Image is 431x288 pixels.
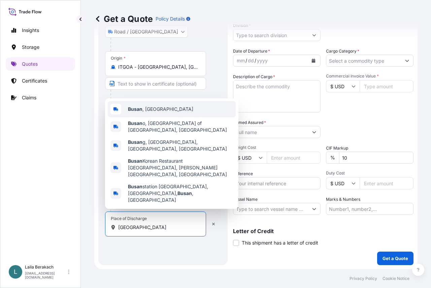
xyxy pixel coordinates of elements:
[255,57,256,65] div: /
[326,170,413,176] span: Duty Cost
[360,177,413,189] input: Enter amount
[128,106,193,113] span: , [GEOGRAPHIC_DATA]
[128,184,142,189] b: Busan
[326,55,401,67] input: Select a commodity type
[25,271,67,279] p: [EMAIL_ADDRESS][DOMAIN_NAME]
[118,224,198,231] input: Place of Discharge
[326,196,360,203] label: Marks & Numbers
[267,152,321,164] input: Enter amount
[326,145,348,152] label: CIF Markup
[233,145,321,150] span: Freight Cost
[156,15,185,22] p: Policy Details
[339,152,413,164] input: Enter percentage
[383,276,409,281] p: Cookie Notice
[326,152,339,164] div: %
[111,56,126,61] div: Origin
[326,73,413,79] span: Commercial Invoice Value
[233,73,275,80] label: Description of Cargo
[128,139,233,152] span: g, [GEOGRAPHIC_DATA], [GEOGRAPHIC_DATA], [GEOGRAPHIC_DATA]
[326,48,359,55] label: Cargo Category
[128,183,233,203] span: station [GEOGRAPHIC_DATA], [GEOGRAPHIC_DATA], , [GEOGRAPHIC_DATA]
[360,80,413,92] input: Type amount
[22,44,39,51] p: Storage
[111,216,147,221] div: Place of Discharge
[401,55,413,67] button: Show suggestions
[14,268,17,275] span: L
[233,126,308,138] input: Full name
[128,120,233,133] span: o, [GEOGRAPHIC_DATA] of [GEOGRAPHIC_DATA], [GEOGRAPHIC_DATA]
[247,57,255,65] div: day,
[128,158,142,164] b: Busan
[233,177,321,189] input: Your internal reference
[383,255,408,262] p: Get a Quote
[128,139,142,145] b: Busan
[94,13,153,24] p: Get a Quote
[233,228,413,234] p: Letter of Credit
[233,48,270,55] span: Date of Departure
[128,120,142,126] b: Busan
[233,203,308,215] input: Type to search vessel name or IMO
[233,119,266,126] label: Named Assured
[350,276,377,281] p: Privacy Policy
[22,77,47,84] p: Certificates
[233,170,253,177] label: Reference
[105,77,206,90] input: Text to appear on certificate
[177,190,192,196] b: Busan
[128,158,233,178] span: Korean Restaurant [GEOGRAPHIC_DATA], [PERSON_NAME][GEOGRAPHIC_DATA], [GEOGRAPHIC_DATA]
[118,64,198,70] input: Origin
[242,239,318,246] span: This shipment has a letter of credit
[22,27,39,34] p: Insights
[326,203,413,215] input: Number1, number2,...
[308,126,320,138] button: Show suggestions
[256,57,268,65] div: year,
[128,106,142,112] b: Busan
[25,264,67,270] p: Laila Berakach
[308,55,319,66] button: Calendar
[233,196,258,203] label: Vessel Name
[22,61,38,67] p: Quotes
[22,94,36,101] p: Claims
[245,57,247,65] div: /
[236,57,245,65] div: month,
[105,98,238,209] div: Show suggestions
[308,203,320,215] button: Show suggestions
